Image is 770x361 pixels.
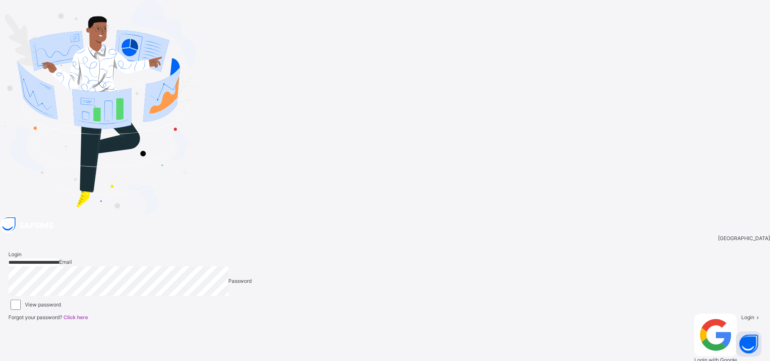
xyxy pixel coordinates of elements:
[25,301,61,309] label: View password
[59,259,72,265] span: Email
[228,278,252,284] span: Password
[736,331,762,357] button: Open asap
[718,235,770,242] span: [GEOGRAPHIC_DATA]
[741,314,754,320] span: Login
[694,314,737,356] img: google.396cfc9801f0270233282035f929180a.svg
[63,314,88,320] a: Click here
[8,251,22,257] span: Login
[8,314,88,320] span: Forgot your password?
